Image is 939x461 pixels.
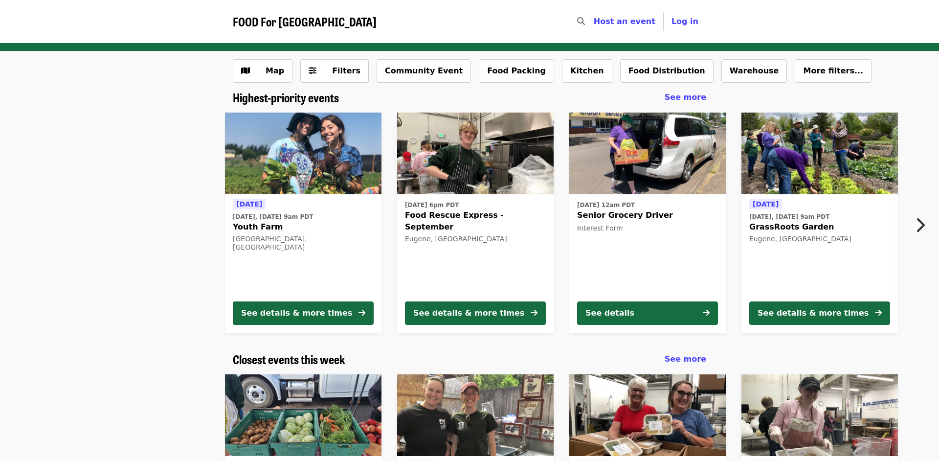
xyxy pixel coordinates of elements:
span: Highest-priority events [233,89,339,106]
div: See details & more times [413,307,524,319]
time: [DATE], [DATE] 9am PDT [749,212,829,221]
button: See details [577,301,718,325]
img: Food Rescue Express - September organized by FOOD For Lane County [397,113,554,195]
span: Food Rescue Express - September [405,209,546,233]
div: See details [585,307,634,319]
span: FOOD For [GEOGRAPHIC_DATA] [233,13,377,30]
button: Filters (0 selected) [300,59,369,83]
span: Interest Form [577,224,623,232]
i: sliders-h icon [309,66,316,75]
button: Community Event [377,59,471,83]
img: Youth Farm organized by FOOD For Lane County [225,113,381,195]
img: Food Rescue Express - August organized by FOOD For Lane County [741,374,898,457]
a: See more [665,353,706,365]
button: Warehouse [721,59,787,83]
a: Highest-priority events [233,91,339,105]
span: Filters [332,66,360,75]
button: More filters... [795,59,872,83]
div: [GEOGRAPHIC_DATA], [GEOGRAPHIC_DATA] [233,235,374,252]
button: See details & more times [233,301,374,325]
span: Closest events this week [233,350,345,368]
i: arrow-right icon [358,308,365,318]
img: GrassRoots Garden Kitchen Clean-up organized by FOOD For Lane County [397,374,554,457]
button: See details & more times [405,301,546,325]
a: See details for "GrassRoots Garden" [741,113,898,333]
a: See details for "Food Rescue Express - September" [397,113,554,333]
a: Host an event [594,17,655,26]
img: GrassRoots Garden organized by FOOD For Lane County [741,113,898,195]
span: See more [665,92,706,102]
div: Eugene, [GEOGRAPHIC_DATA] [749,235,890,243]
a: FOOD For [GEOGRAPHIC_DATA] [233,15,377,29]
img: Senior Grocery Driver organized by FOOD For Lane County [569,113,726,195]
time: [DATE], [DATE] 9am PDT [233,212,313,221]
span: See more [665,354,706,364]
time: [DATE] 6pm PDT [405,201,459,209]
button: Next item [907,211,939,239]
i: arrow-right icon [703,308,710,318]
span: [DATE] [753,200,779,208]
a: Closest events this week [233,352,345,367]
i: chevron-right icon [915,216,925,234]
span: More filters... [803,66,863,75]
button: Log in [664,12,706,31]
i: arrow-right icon [875,308,882,318]
span: Log in [671,17,698,26]
div: Closest events this week [225,352,714,367]
a: See more [665,92,706,103]
button: Food Packing [479,59,554,83]
div: Highest-priority events [225,91,714,105]
div: See details & more times [758,307,869,319]
button: Kitchen [562,59,612,83]
div: See details & more times [241,307,352,319]
span: Youth Farm [233,221,374,233]
i: map icon [241,66,250,75]
span: GrassRoots Garden [749,221,890,233]
img: Mobile Pantry Distribution: Cottage Grove organized by FOOD For Lane County [225,374,381,457]
a: See details for "Senior Grocery Driver" [569,113,726,333]
span: Map [266,66,284,75]
time: [DATE] 12am PDT [577,201,635,209]
i: arrow-right icon [531,308,537,318]
span: [DATE] [236,200,262,208]
button: Show map view [233,59,292,83]
input: Search [591,10,599,33]
button: See details & more times [749,301,890,325]
i: search icon [577,17,585,26]
div: Eugene, [GEOGRAPHIC_DATA] [405,235,546,243]
img: Meals on Wheels Frozen Meal Packing - August organized by FOOD For Lane County [569,374,726,457]
span: Senior Grocery Driver [577,209,718,221]
button: Food Distribution [620,59,714,83]
a: See details for "Youth Farm" [225,113,381,333]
